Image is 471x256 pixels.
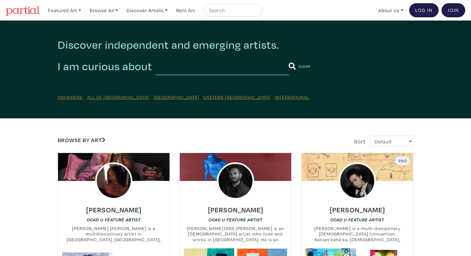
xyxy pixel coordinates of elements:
a: Discover Artists [124,4,170,17]
em: OCAD U Feature Artist [209,217,262,222]
a: About Us [376,4,406,17]
h2: I am curious about [58,59,152,73]
span: Sort [354,138,366,145]
em: OCAD U Feature Artist [87,217,141,222]
a: [PERSON_NAME] [208,204,263,211]
a: [GEOGRAPHIC_DATA] [153,94,199,100]
a: [PERSON_NAME] [330,204,385,211]
h6: [PERSON_NAME] [208,205,263,214]
a: OCAD U Feature Artist [330,217,384,223]
a: Anywhere [58,94,83,100]
em: OCAD U Feature Artist [330,217,384,222]
img: phpThumb.php [339,162,376,200]
a: Eastern [GEOGRAPHIC_DATA] [203,94,270,100]
img: phpThumb.php [95,162,132,200]
a: Featured Art [45,4,84,17]
a: International [275,94,309,100]
small: [PERSON_NAME]1992 [PERSON_NAME] is an [DEMOGRAPHIC_DATA] artist who lives and works in [GEOGRAPHI... [180,226,291,243]
small: [PERSON_NAME] [PERSON_NAME] is a multidisciplinary artist in [GEOGRAPHIC_DATA], [GEOGRAPHIC_DATA]... [58,226,169,243]
a: Browse by Art [58,136,105,144]
a: Rent Art [173,4,198,17]
img: phpThumb.php [217,162,254,200]
small: Clear [299,64,310,69]
a: Log In [409,3,439,17]
h6: [PERSON_NAME] [86,205,142,214]
a: Join [442,3,465,17]
a: All of [GEOGRAPHIC_DATA] [87,94,149,100]
span: Pro [398,158,407,163]
a: Clear [299,63,310,70]
a: Browse All [87,4,121,17]
a: OCAD U Feature Artist [209,217,262,223]
h6: [PERSON_NAME] [330,205,385,214]
input: Search [208,6,256,14]
a: [PERSON_NAME] [86,204,142,211]
h2: Discover independent and emerging artists. [58,38,413,52]
small: [PERSON_NAME] is a multi-disciplinary [DEMOGRAPHIC_DATA] (Vincentian, Kanien’kehá:ka, [DEMOGRAPHI... [302,226,413,243]
a: OCAD U Feature Artist [87,217,141,223]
